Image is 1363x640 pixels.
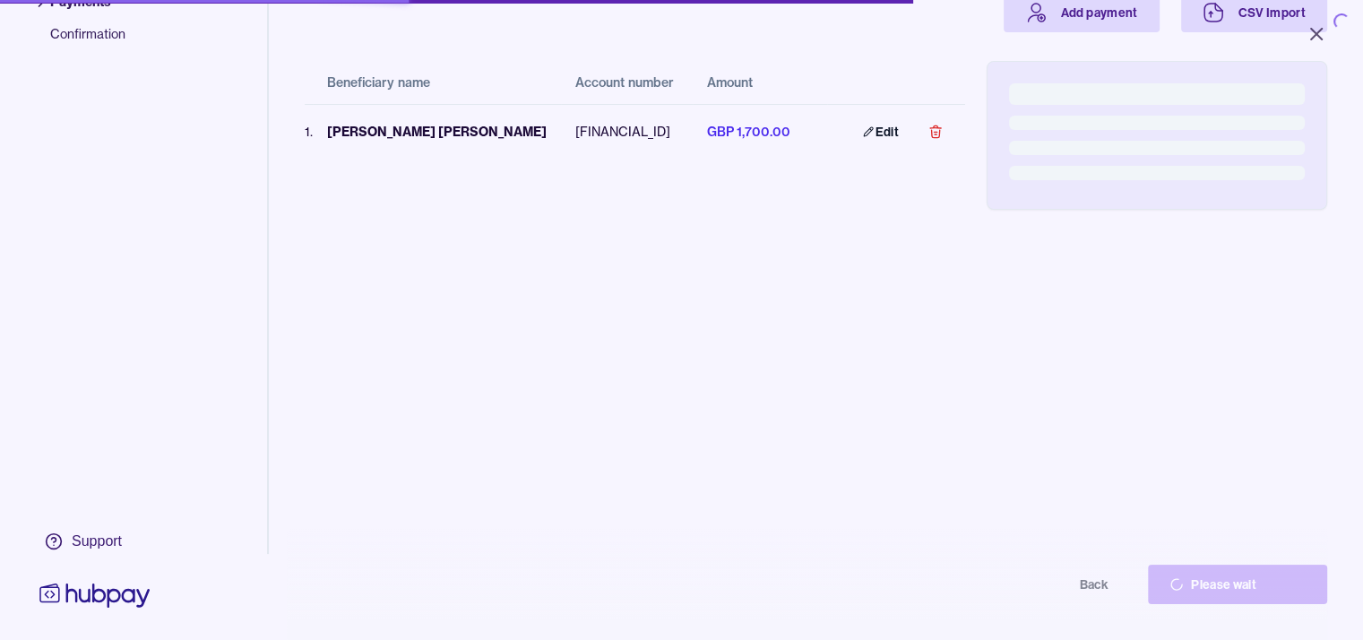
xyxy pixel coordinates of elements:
[72,532,122,551] div: Support
[841,112,920,151] a: Edit
[36,523,154,560] a: Support
[313,104,561,159] td: [PERSON_NAME] [PERSON_NAME]
[561,61,692,104] th: Account number
[693,104,827,159] td: GBP 1,700.00
[313,61,561,104] th: Beneficiary name
[561,104,692,159] td: [FINANCIAL_ID]
[693,61,827,104] th: Amount
[50,25,125,57] span: Confirmation
[1284,14,1349,54] button: Close
[305,104,313,159] td: 1 .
